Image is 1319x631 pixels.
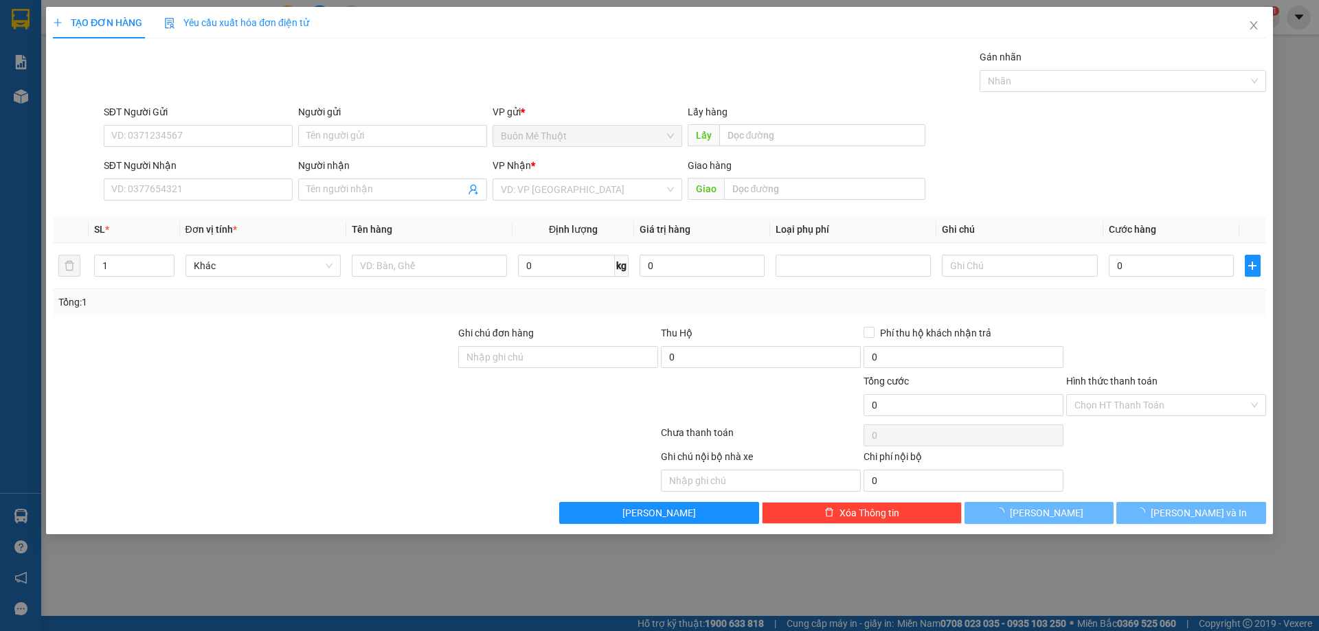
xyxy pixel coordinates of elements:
span: close [1248,20,1259,31]
span: Giá trị hàng [640,224,690,235]
input: Ghi chú đơn hàng [458,346,658,368]
span: delete [824,507,834,518]
span: SL [95,224,106,235]
img: icon [164,18,175,29]
th: Loại phụ phí [770,216,936,243]
span: Giao [688,178,724,200]
div: VP gửi [493,104,682,119]
label: Ghi chú đơn hàng [458,328,534,339]
span: Lấy [688,124,719,146]
div: SĐT Người Gửi [104,104,293,119]
span: [PERSON_NAME] [623,505,697,520]
div: Ghi chú nội bộ nhà xe [661,449,861,470]
span: loading [1136,507,1151,517]
input: Dọc đường [719,124,925,146]
div: Tổng: 1 [58,295,509,310]
button: [PERSON_NAME] [560,502,760,524]
div: SĐT Người Nhận [104,158,293,173]
span: plus [1245,260,1259,271]
span: loading [995,507,1011,517]
span: Định lượng [549,224,598,235]
span: VP Nhận [493,160,532,171]
div: Chi phí nội bộ [864,449,1063,470]
span: Đơn vị tính [185,224,237,235]
span: TẠO ĐƠN HÀNG [53,17,142,28]
span: [PERSON_NAME] [1011,505,1084,520]
th: Ghi chú [937,216,1103,243]
span: Xóa Thông tin [839,505,899,520]
input: Ghi Chú [943,255,1098,277]
button: [PERSON_NAME] [965,502,1114,524]
input: Nhập ghi chú [661,470,861,492]
button: [PERSON_NAME] và In [1117,502,1266,524]
input: Dọc đường [724,178,925,200]
span: kg [615,255,629,277]
input: 0 [640,255,765,277]
span: Lấy hàng [688,106,728,117]
span: Tên hàng [352,224,392,235]
button: delete [58,255,80,277]
button: Close [1235,7,1273,45]
span: Khác [194,255,332,276]
span: [PERSON_NAME] và In [1151,505,1247,520]
span: Tổng cước [864,376,909,387]
span: user-add [469,184,480,195]
button: deleteXóa Thông tin [763,502,962,524]
input: VD: Bàn, Ghế [352,255,507,277]
span: Buôn Mê Thuột [501,126,674,146]
label: Gán nhãn [980,51,1022,62]
div: Người gửi [298,104,487,119]
button: plus [1245,255,1260,277]
div: Người nhận [298,158,487,173]
div: Chưa thanh toán [659,425,862,449]
span: Cước hàng [1109,224,1156,235]
span: plus [53,18,63,27]
label: Hình thức thanh toán [1066,376,1158,387]
span: Yêu cầu xuất hóa đơn điện tử [164,17,309,28]
span: Phí thu hộ khách nhận trả [875,325,997,341]
span: Giao hàng [688,160,732,171]
span: Thu Hộ [661,328,692,339]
